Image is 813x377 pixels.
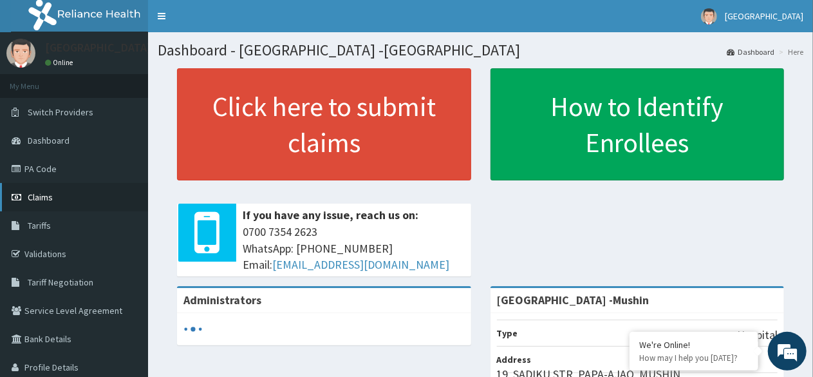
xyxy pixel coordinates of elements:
[158,42,803,59] h1: Dashboard - [GEOGRAPHIC_DATA] -[GEOGRAPHIC_DATA]
[737,327,778,343] p: Hospital
[243,208,418,222] b: If you have any issue, reach us on:
[491,68,785,180] a: How to Identify Enrollees
[727,46,774,57] a: Dashboard
[725,10,803,22] span: [GEOGRAPHIC_DATA]
[177,68,471,180] a: Click here to submit claims
[6,39,35,68] img: User Image
[183,320,203,339] svg: audio-loading
[497,293,649,307] strong: [GEOGRAPHIC_DATA] -Mushin
[28,191,53,203] span: Claims
[776,46,803,57] li: Here
[45,58,76,67] a: Online
[28,106,93,118] span: Switch Providers
[497,327,518,339] b: Type
[497,354,532,365] b: Address
[639,353,749,363] p: How may I help you today?
[272,257,449,272] a: [EMAIL_ADDRESS][DOMAIN_NAME]
[243,224,465,273] span: 0700 7354 2623 WhatsApp: [PHONE_NUMBER] Email:
[28,220,51,231] span: Tariffs
[28,276,93,288] span: Tariff Negotiation
[45,42,151,53] p: [GEOGRAPHIC_DATA]
[701,8,717,24] img: User Image
[639,339,749,351] div: We're Online!
[183,293,261,307] b: Administrators
[28,135,70,146] span: Dashboard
